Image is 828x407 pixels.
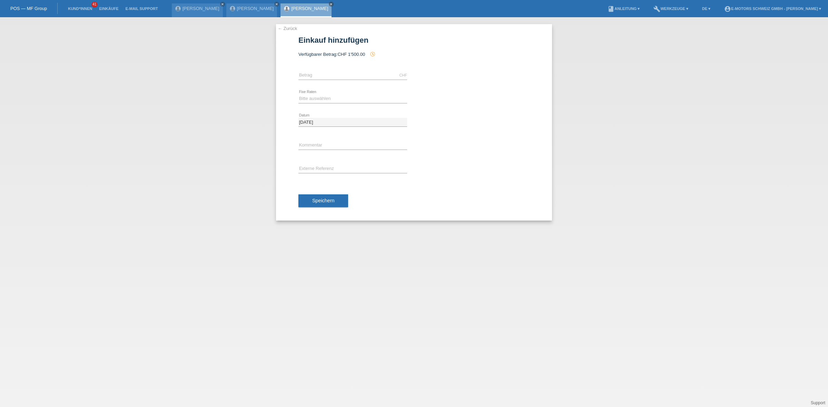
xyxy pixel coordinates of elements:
a: close [274,2,279,7]
span: Seit der Autorisierung wurde ein Einkauf hinzugefügt, welcher eine zukünftige Autorisierung und d... [366,52,375,57]
a: [PERSON_NAME] [291,6,328,11]
i: close [221,2,224,6]
a: [PERSON_NAME] [183,6,219,11]
span: CHF 1'500.00 [337,52,365,57]
div: Verfügbarer Betrag: [298,51,530,57]
a: buildWerkzeuge ▾ [650,7,692,11]
i: build [653,6,660,12]
a: DE ▾ [699,7,714,11]
i: close [329,2,333,6]
i: account_circle [724,6,731,12]
a: Kund*innen [65,7,96,11]
a: ← Zurück [278,26,297,31]
i: history_toggle_off [370,51,375,57]
span: 41 [91,2,98,8]
span: Speichern [312,198,334,203]
i: book [608,6,614,12]
button: Speichern [298,194,348,207]
a: bookAnleitung ▾ [604,7,643,11]
a: Einkäufe [96,7,122,11]
a: account_circleE-Motors Schweiz GmbH - [PERSON_NAME] ▾ [721,7,825,11]
a: E-Mail Support [122,7,161,11]
a: POS — MF Group [10,6,47,11]
a: close [220,2,225,7]
a: close [329,2,334,7]
i: close [275,2,278,6]
h1: Einkauf hinzufügen [298,36,530,44]
a: Support [811,400,825,405]
div: CHF [399,73,407,77]
a: [PERSON_NAME] [237,6,274,11]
